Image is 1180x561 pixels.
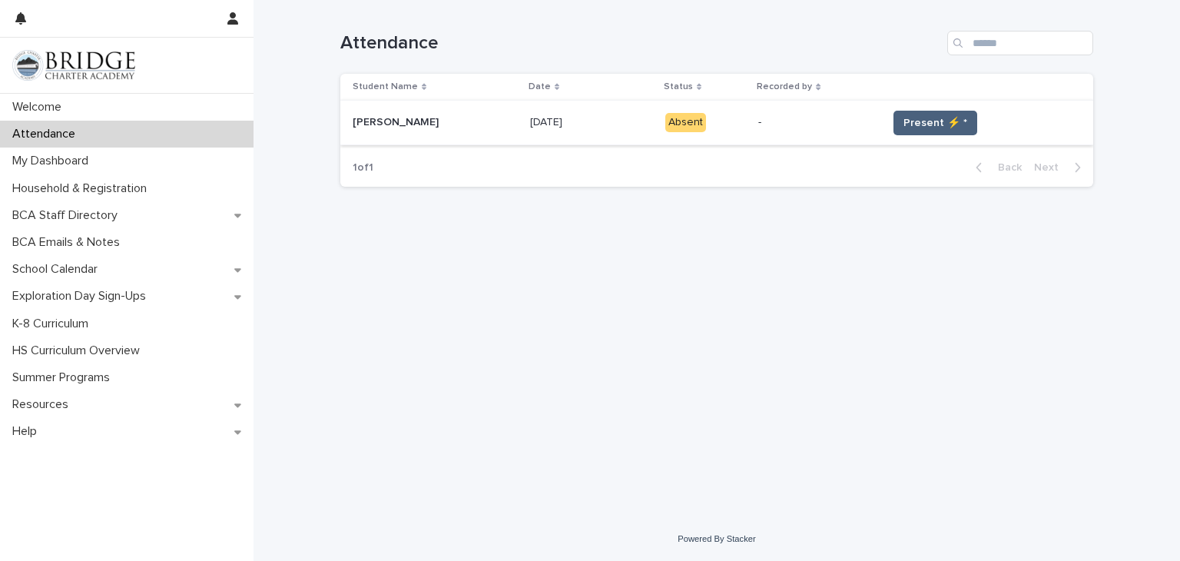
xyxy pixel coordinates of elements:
p: [DATE] [530,113,565,129]
p: Attendance [6,127,88,141]
p: Recorded by [757,78,812,95]
p: Summer Programs [6,370,122,385]
p: Status [664,78,693,95]
p: Student Name [353,78,418,95]
button: Back [963,161,1028,174]
p: Welcome [6,100,74,115]
span: Back [989,162,1022,173]
span: Next [1034,162,1068,173]
tr: [PERSON_NAME][PERSON_NAME] [DATE][DATE] Absent-Present ⚡ * [340,101,1093,145]
p: [PERSON_NAME] [353,113,442,129]
p: My Dashboard [6,154,101,168]
button: Present ⚡ * [893,111,977,135]
p: Help [6,424,49,439]
p: Household & Registration [6,181,159,196]
p: Exploration Day Sign-Ups [6,289,158,304]
a: Powered By Stacker [678,534,755,543]
p: BCA Staff Directory [6,208,130,223]
h1: Attendance [340,32,941,55]
p: BCA Emails & Notes [6,235,132,250]
p: Date [529,78,551,95]
p: School Calendar [6,262,110,277]
p: 1 of 1 [340,149,386,187]
input: Search [947,31,1093,55]
p: K-8 Curriculum [6,317,101,331]
p: - [758,116,875,129]
img: V1C1m3IdTEidaUdm9Hs0 [12,50,135,81]
div: Absent [665,113,706,132]
p: HS Curriculum Overview [6,344,152,358]
button: Next [1028,161,1093,174]
span: Present ⚡ * [903,115,967,131]
p: Resources [6,397,81,412]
